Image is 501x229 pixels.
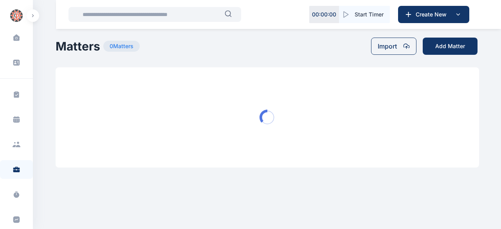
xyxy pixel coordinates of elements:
p: 00 : 00 : 00 [312,11,336,18]
button: Add Matter [423,38,478,55]
button: Create New [398,6,469,23]
button: Import [371,38,416,55]
h1: Matters [56,39,100,53]
span: Create New [413,11,453,18]
button: Start Timer [339,6,390,23]
span: 0 Matters [103,41,140,52]
span: Start Timer [355,11,384,18]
